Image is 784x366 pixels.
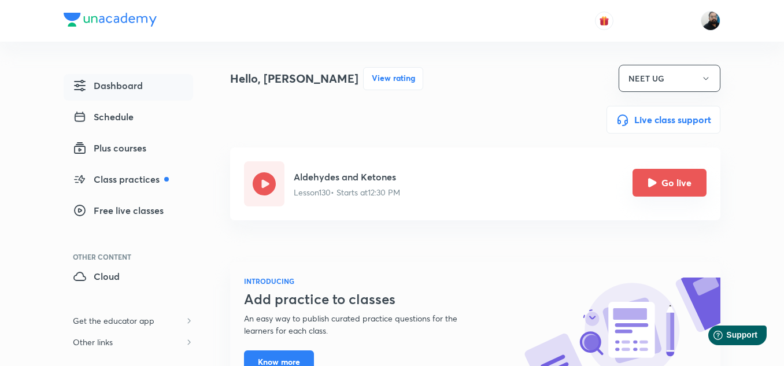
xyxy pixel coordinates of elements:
button: Go live [633,169,707,197]
span: Class practices [73,172,169,186]
a: Cloud [64,265,193,291]
span: Dashboard [73,79,143,93]
h6: Other links [64,331,122,353]
p: Lesson 130 • Starts at 12:30 PM [294,186,400,198]
a: Free live classes [64,199,193,225]
a: Plus courses [64,136,193,163]
a: Schedule [64,105,193,132]
img: avatar [599,16,609,26]
h6: Get the educator app [64,310,164,331]
h6: INTRODUCING [244,276,486,286]
span: Plus courses [73,141,146,155]
img: Sumit Kumar Agrawal [701,11,720,31]
h5: Aldehydes and Ketones [294,170,400,184]
button: View rating [363,67,423,90]
p: An easy way to publish curated practice questions for the learners for each class. [244,312,486,337]
button: Live class support [607,106,720,134]
span: Cloud [73,269,120,283]
img: Company Logo [64,13,157,27]
button: avatar [595,12,613,30]
div: Other Content [73,253,193,260]
span: Free live classes [73,204,164,217]
span: Schedule [73,110,134,124]
a: Company Logo [64,13,157,29]
h4: Hello, [PERSON_NAME] [230,70,358,87]
h3: Add practice to classes [244,291,486,308]
a: Class practices [64,168,193,194]
a: Dashboard [64,74,193,101]
button: NEET UG [619,65,720,92]
iframe: Help widget launcher [681,321,771,353]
